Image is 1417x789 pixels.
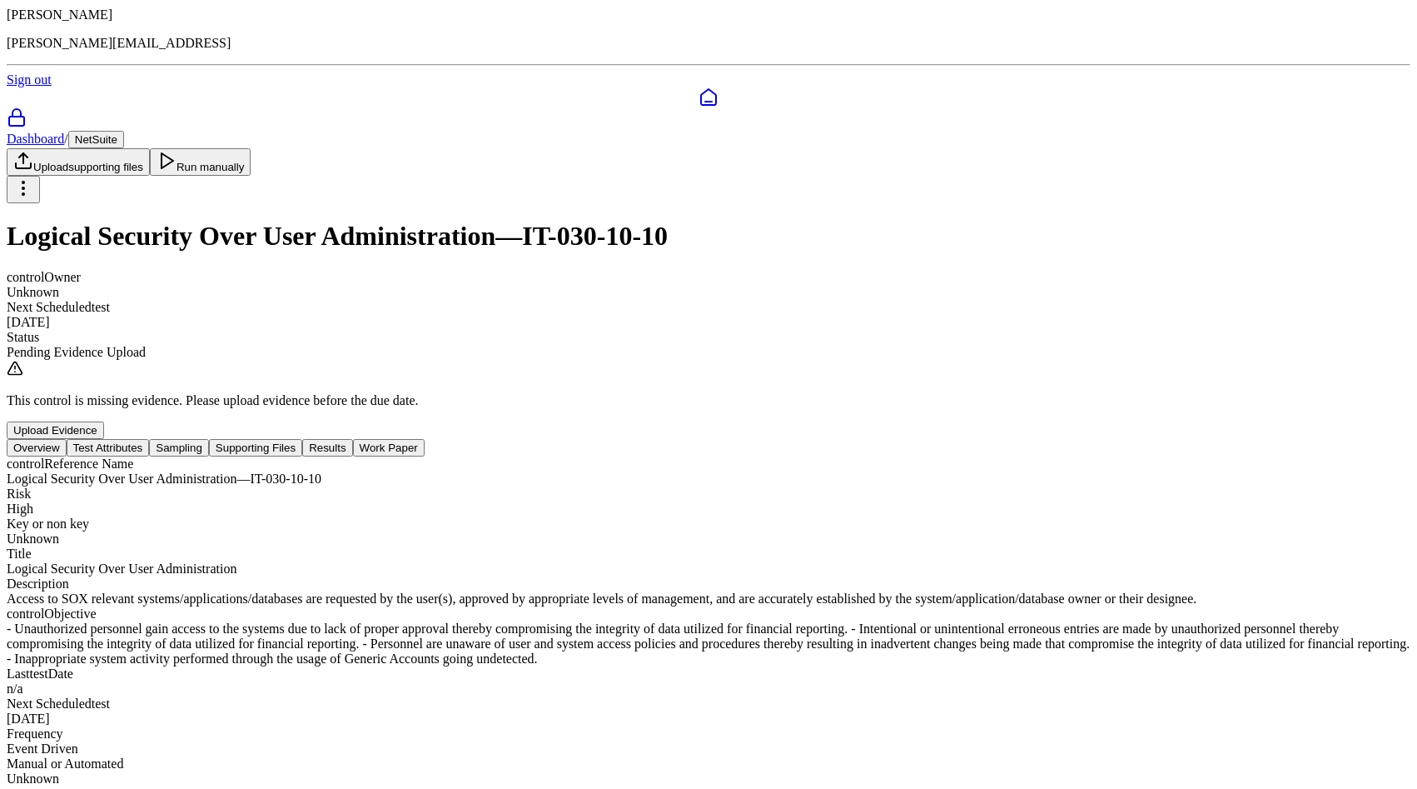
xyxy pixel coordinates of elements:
button: NetSuite [68,131,124,148]
button: Supporting Files [209,439,302,457]
button: Results [302,439,352,457]
div: / [7,131,1410,148]
div: Pending Evidence Upload [7,345,1410,360]
button: Upload Evidence [7,422,104,439]
button: Overview [7,439,67,457]
nav: Tabs [7,439,1410,457]
div: Next Scheduled test [7,697,1410,712]
div: Title [7,547,1410,562]
div: Logical Security Over User Administration — IT-030-10-10 [7,472,1410,487]
button: Test Attributes [67,439,150,457]
div: Status [7,330,1410,345]
p: [PERSON_NAME][EMAIL_ADDRESS] [7,36,1410,51]
div: n/a [7,682,1410,697]
button: Run manually [150,148,251,176]
h1: Logical Security Over User Administration — IT-030-10-10 [7,221,1410,252]
span: Logical Security Over User Administration [7,562,236,576]
div: Last test Date [7,667,1410,682]
a: Dashboard [7,132,64,146]
div: Next Scheduled test [7,300,1410,315]
div: [DATE] [7,315,1410,330]
div: Manual or Automated [7,757,1410,772]
div: - Unauthorized personnel gain access to the systems due to lack of proper approval thereby compro... [7,622,1410,667]
p: [PERSON_NAME] [7,7,1410,22]
div: Unknown [7,532,1410,547]
p: This control is missing evidence. Please upload evidence before the due date. [7,393,1410,408]
a: SOC [7,107,1410,131]
div: [DATE] [7,712,1410,727]
div: Event Driven [7,742,1410,757]
div: control Owner [7,270,1410,285]
a: Dashboard [7,87,1410,107]
button: Work Paper [353,439,425,457]
button: Uploadsupporting files [7,148,150,176]
div: Access to SOX relevant systems/applications/databases are requested by the user(s), approved by a... [7,592,1410,607]
div: Description [7,577,1410,592]
button: Sampling [149,439,209,457]
span: Unknown [7,285,59,299]
div: Risk [7,487,1410,502]
div: control Objective [7,607,1410,622]
div: High [7,502,1410,517]
div: Frequency [7,727,1410,742]
div: Unknown [7,772,1410,787]
div: control Reference Name [7,457,1410,472]
div: Key or non key [7,517,1410,532]
a: Sign out [7,72,52,87]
